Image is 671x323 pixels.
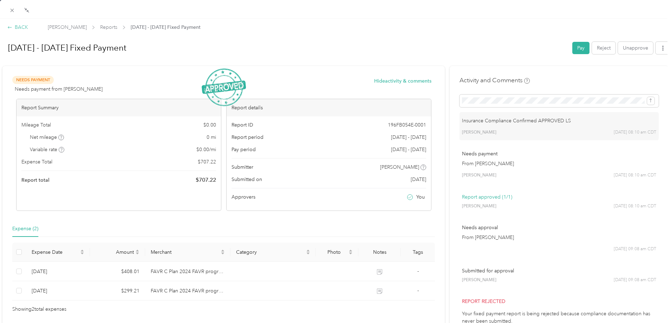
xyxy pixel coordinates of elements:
span: [DATE] [411,176,426,183]
span: [DATE] - [DATE] [391,134,426,141]
span: 0 mi [207,134,216,141]
span: Expense Date [32,249,79,255]
button: Hideactivity & comments [374,77,431,85]
span: Report ID [232,121,253,129]
span: Pay period [232,146,256,153]
p: Report approved (1/1) [462,193,656,201]
span: Photo [321,249,347,255]
span: Expense Total [21,158,52,166]
span: caret-up [135,248,139,253]
img: ApprovedStamp [202,69,246,106]
p: Insurance Compliance Confirmed APPROVED LS [462,117,656,124]
span: Merchant [151,249,219,255]
span: $ 0.00 / mi [196,146,216,153]
button: Unapprove [618,42,653,54]
span: Needs payment from [PERSON_NAME] [15,85,103,93]
div: Report Summary [17,99,221,116]
span: 196FB054E-0001 [388,121,426,129]
span: [DATE] - [DATE] [391,146,426,153]
span: caret-up [306,248,310,253]
div: BACK [7,24,28,31]
span: Report total [21,176,50,184]
span: [PERSON_NAME] [380,163,419,171]
td: FAVR C Plan 2024 FAVR program [145,281,230,301]
th: Merchant [145,243,230,262]
span: Net mileage [30,134,64,141]
span: - [417,288,419,293]
span: Category [236,249,305,255]
span: [PERSON_NAME] [462,277,496,283]
button: Pay [572,42,589,54]
h1: Jul 1 - 31, 2025 Fixed Payment [1,39,567,56]
span: caret-up [221,248,225,253]
span: caret-down [80,251,84,256]
p: From [PERSON_NAME] [462,234,656,241]
span: $ 0.00 [203,121,216,129]
p: Needs approval [462,224,656,231]
span: caret-down [135,251,139,256]
th: Notes [358,243,401,262]
span: [PERSON_NAME] [462,129,496,136]
th: Amount [90,243,145,262]
p: Report rejected [462,298,656,305]
p: Submitted for approval [462,267,656,274]
span: Submitter [232,163,253,171]
span: - [417,268,419,274]
div: Expense (2) [12,225,38,233]
span: $ 707.22 [198,158,216,166]
div: Report details [227,99,431,116]
p: Needs payment [462,150,656,157]
td: 8-12-2025 [26,281,90,301]
span: [PERSON_NAME] [462,172,496,179]
span: [DATE] 09:08 am CDT [614,246,656,252]
span: $ 707.22 [196,176,216,184]
h4: Activity and Comments [460,76,530,85]
iframe: Everlance-gr Chat Button Frame [632,284,671,323]
th: Tags [401,243,435,262]
span: [DATE] 08:10 am CDT [614,172,656,179]
th: Expense Date [26,243,90,262]
span: Approvers [232,193,255,201]
td: - [401,262,435,281]
span: caret-down [306,251,310,256]
td: - [401,281,435,301]
td: $299.21 [90,281,145,301]
th: Category [230,243,316,262]
span: [PERSON_NAME] [48,24,87,31]
span: caret-up [80,248,84,253]
span: Variable rate [30,146,64,153]
button: Reject [592,42,615,54]
td: FAVR C Plan 2024 FAVR program [145,262,230,281]
span: [PERSON_NAME] [462,203,496,209]
span: caret-down [348,251,353,256]
span: caret-down [221,251,225,256]
span: caret-up [348,248,353,253]
span: Needs Payment [12,76,54,84]
span: You [416,193,425,201]
span: Mileage Total [21,121,51,129]
span: [DATE] 09:08 am CDT [614,277,656,283]
span: Submitted on [232,176,262,183]
span: Reports [100,24,117,31]
span: [DATE] 08:10 am CDT [614,203,656,209]
th: Photo [316,243,358,262]
p: From [PERSON_NAME] [462,160,656,167]
span: [DATE] 08:10 am CDT [614,129,656,136]
span: Amount [96,249,134,255]
td: $408.01 [90,262,145,281]
span: [DATE] - [DATE] Fixed Payment [131,24,201,31]
span: Report period [232,134,263,141]
span: Showing 2 total expenses [12,305,66,313]
td: 8-12-2025 [26,262,90,281]
div: Tags [406,249,429,255]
